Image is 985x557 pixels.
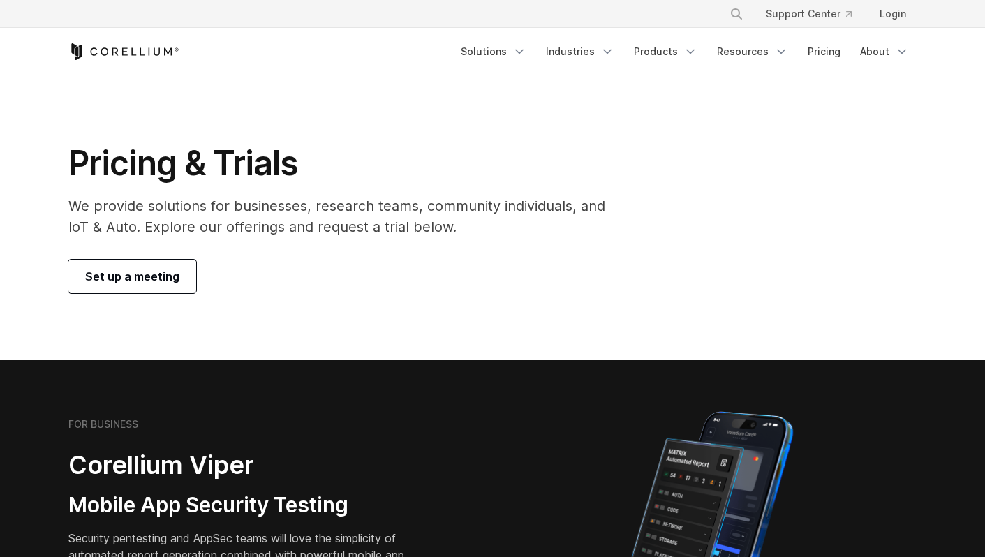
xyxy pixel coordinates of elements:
a: Corellium Home [68,43,179,60]
a: Login [868,1,917,27]
div: Navigation Menu [713,1,917,27]
p: We provide solutions for businesses, research teams, community individuals, and IoT & Auto. Explo... [68,195,625,237]
a: Set up a meeting [68,260,196,293]
a: Solutions [452,39,535,64]
a: Resources [709,39,797,64]
h2: Corellium Viper [68,450,426,481]
div: Navigation Menu [452,39,917,64]
a: Industries [538,39,623,64]
a: Products [625,39,706,64]
a: Support Center [755,1,863,27]
a: About [852,39,917,64]
h6: FOR BUSINESS [68,418,138,431]
h3: Mobile App Security Testing [68,492,426,519]
span: Set up a meeting [85,268,179,285]
h1: Pricing & Trials [68,142,625,184]
a: Pricing [799,39,849,64]
button: Search [724,1,749,27]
